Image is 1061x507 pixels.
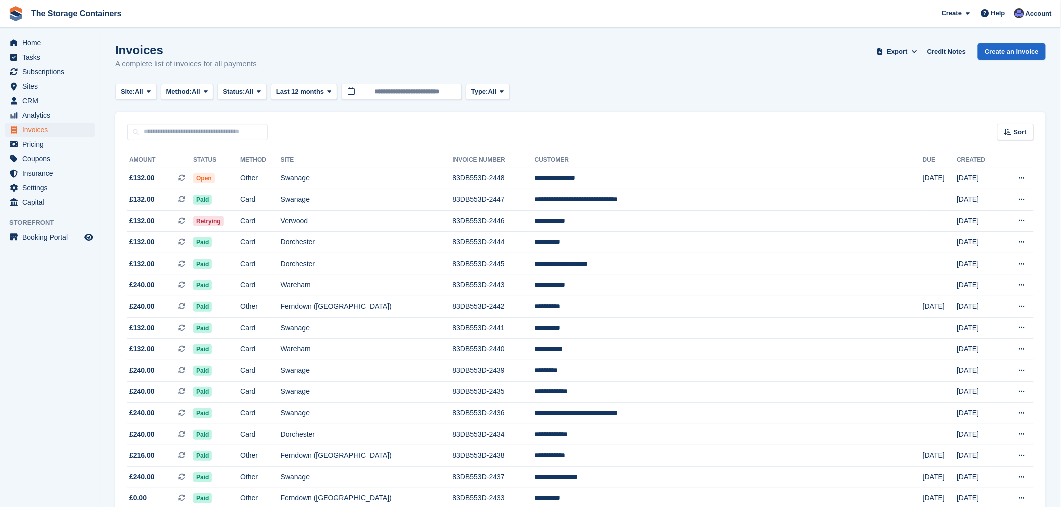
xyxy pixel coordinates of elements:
[193,216,224,226] span: Retrying
[240,253,281,275] td: Card
[193,451,212,461] span: Paid
[129,472,155,482] span: £240.00
[453,339,535,360] td: 83DB553D-2440
[129,280,155,290] span: £240.00
[240,296,281,318] td: Other
[22,108,82,122] span: Analytics
[281,210,453,232] td: Verwood
[217,84,266,100] button: Status: All
[240,232,281,253] td: Card
[957,403,1002,424] td: [DATE]
[978,43,1046,60] a: Create an Invoice
[240,339,281,360] td: Card
[129,344,155,354] span: £132.00
[957,317,1002,339] td: [DATE]
[453,168,535,189] td: 83DB553D-2448
[115,58,257,70] p: A complete list of invoices for all payments
[5,36,95,50] a: menu
[453,232,535,253] td: 83DB553D-2444
[281,168,453,189] td: Swanage
[245,87,254,97] span: All
[453,424,535,445] td: 83DB553D-2434
[957,253,1002,275] td: [DATE]
[1014,8,1024,18] img: Dan Excell
[281,232,453,253] td: Dorchester
[129,301,155,312] span: £240.00
[193,430,212,440] span: Paid
[281,296,453,318] td: Ferndown ([GEOGRAPHIC_DATA])
[957,339,1002,360] td: [DATE]
[240,275,281,296] td: Card
[276,87,324,97] span: Last 12 months
[193,173,215,183] span: Open
[957,232,1002,253] td: [DATE]
[193,195,212,205] span: Paid
[453,253,535,275] td: 83DB553D-2445
[193,152,240,168] th: Status
[923,43,970,60] a: Credit Notes
[240,424,281,445] td: Card
[22,166,82,180] span: Insurance
[22,50,82,64] span: Tasks
[223,87,245,97] span: Status:
[193,302,212,312] span: Paid
[115,84,157,100] button: Site: All
[9,218,100,228] span: Storefront
[22,79,82,93] span: Sites
[127,152,193,168] th: Amount
[453,296,535,318] td: 83DB553D-2442
[453,210,535,232] td: 83DB553D-2446
[281,317,453,339] td: Swanage
[281,445,453,467] td: Ferndown ([GEOGRAPHIC_DATA])
[193,493,212,503] span: Paid
[5,123,95,137] a: menu
[942,8,962,18] span: Create
[471,87,488,97] span: Type:
[281,152,453,168] th: Site
[453,275,535,296] td: 83DB553D-2443
[129,408,155,418] span: £240.00
[281,381,453,403] td: Swanage
[22,123,82,137] span: Invoices
[5,79,95,93] a: menu
[240,445,281,467] td: Other
[193,366,212,376] span: Paid
[193,323,212,333] span: Paid
[129,323,155,333] span: £132.00
[957,424,1002,445] td: [DATE]
[192,87,200,97] span: All
[135,87,143,97] span: All
[240,360,281,382] td: Card
[281,253,453,275] td: Dorchester
[281,424,453,445] td: Dorchester
[193,344,212,354] span: Paid
[193,472,212,482] span: Paid
[281,467,453,488] td: Swanage
[1026,9,1052,19] span: Account
[5,108,95,122] a: menu
[957,189,1002,211] td: [DATE]
[129,194,155,205] span: £132.00
[115,43,257,57] h1: Invoices
[121,87,135,97] span: Site:
[129,365,155,376] span: £240.00
[22,181,82,195] span: Settings
[957,381,1002,403] td: [DATE]
[129,493,147,503] span: £0.00
[453,317,535,339] td: 83DB553D-2441
[22,137,82,151] span: Pricing
[923,467,957,488] td: [DATE]
[22,230,82,244] span: Booking Portal
[957,168,1002,189] td: [DATE]
[957,445,1002,467] td: [DATE]
[8,6,23,21] img: stora-icon-8386f47178a22dfd0bd8f6a31ec36ba5ce8667c1dd55bd0f319d3a0aa187defe.svg
[240,467,281,488] td: Other
[129,259,155,269] span: £132.00
[923,296,957,318] td: [DATE]
[129,173,155,183] span: £132.00
[240,189,281,211] td: Card
[5,230,95,244] a: menu
[281,189,453,211] td: Swanage
[453,189,535,211] td: 83DB553D-2447
[193,259,212,269] span: Paid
